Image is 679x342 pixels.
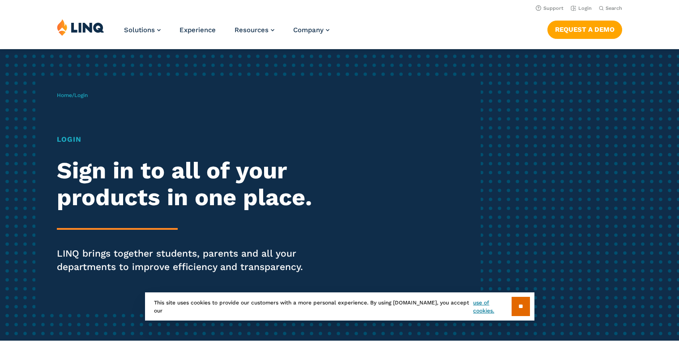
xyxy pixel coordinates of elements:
[606,5,622,11] span: Search
[57,134,318,145] h1: Login
[179,26,216,34] a: Experience
[124,26,161,34] a: Solutions
[145,292,534,321] div: This site uses cookies to provide our customers with a more personal experience. By using [DOMAIN...
[57,92,72,98] a: Home
[536,5,564,11] a: Support
[74,92,88,98] span: Login
[124,19,329,48] nav: Primary Navigation
[57,157,318,211] h2: Sign in to all of your products in one place.
[547,21,622,38] a: Request a Demo
[235,26,274,34] a: Resources
[57,247,318,274] p: LINQ brings together students, parents and all your departments to improve efficiency and transpa...
[57,19,104,36] img: LINQ | K‑12 Software
[124,26,155,34] span: Solutions
[293,26,324,34] span: Company
[473,299,511,315] a: use of cookies.
[293,26,329,34] a: Company
[571,5,592,11] a: Login
[57,92,88,98] span: /
[547,19,622,38] nav: Button Navigation
[599,5,622,12] button: Open Search Bar
[235,26,269,34] span: Resources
